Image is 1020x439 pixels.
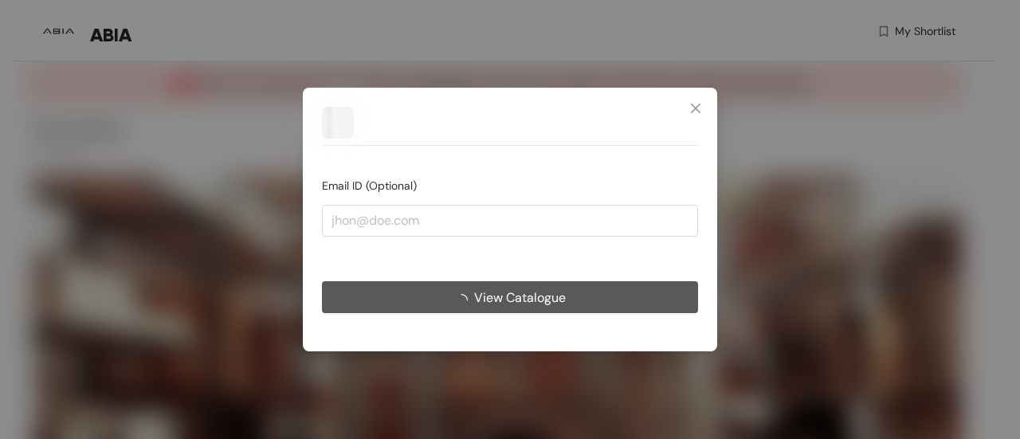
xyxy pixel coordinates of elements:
button: Close [674,88,717,131]
input: jhon@doe.com [322,205,698,237]
span: close [689,102,702,115]
span: Email ID (Optional) [322,178,417,193]
span: loading [455,293,474,306]
button: View Catalogue [322,281,698,313]
img: Buyer Portal [322,107,354,139]
span: View Catalogue [474,287,566,307]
